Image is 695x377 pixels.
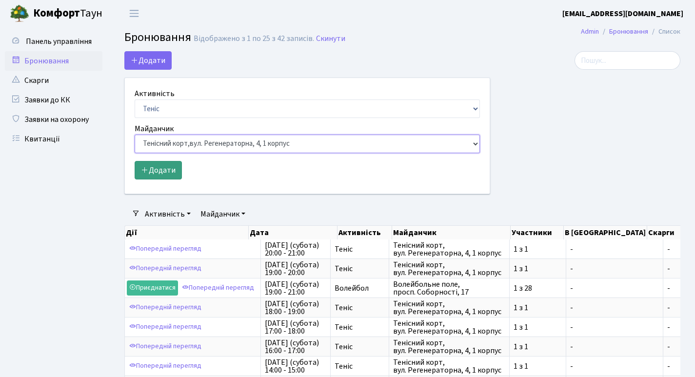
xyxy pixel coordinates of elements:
span: 1 з 1 [514,245,562,253]
a: Попередній перегляд [127,339,204,354]
span: [DATE] (субота) 19:00 - 21:00 [265,280,326,296]
span: [DATE] (субота) 19:00 - 20:00 [265,261,326,277]
span: [DATE] (субота) 18:00 - 19:00 [265,300,326,316]
a: Попередній перегляд [127,300,204,315]
th: Майданчик [392,226,511,239]
span: [DATE] (субота) 20:00 - 21:00 [265,241,326,257]
a: Панель управління [5,32,102,51]
span: Волейбол [335,284,385,292]
a: Попередній перегляд [127,241,204,257]
span: - [570,362,659,370]
span: Панель управління [26,36,92,47]
span: - [570,343,659,351]
input: Пошук... [575,51,680,70]
a: Попередній перегляд [127,261,204,276]
span: Теніс [335,245,385,253]
a: Скарги [5,71,102,90]
b: Комфорт [33,5,80,21]
span: [DATE] (субота) 17:00 - 18:00 [265,319,326,335]
a: Скинути [316,34,345,43]
span: 1 з 1 [514,343,562,351]
a: Заявки на охорону [5,110,102,129]
span: Теніс [335,343,385,351]
span: Тенісний корт, вул. Регенераторна, 4, 1 корпус [393,300,505,316]
a: [EMAIL_ADDRESS][DOMAIN_NAME] [562,8,683,20]
button: Переключити навігацію [122,5,146,21]
label: Активність [135,88,175,99]
span: 1 з 28 [514,284,562,292]
a: Бронювання [609,26,648,37]
span: - [570,323,659,331]
th: Дата [249,226,338,239]
div: Відображено з 1 по 25 з 42 записів. [194,34,314,43]
a: Бронювання [5,51,102,71]
span: Тенісний корт, вул. Регенераторна, 4, 1 корпус [393,261,505,277]
span: - [570,245,659,253]
a: Попередній перегляд [179,280,257,296]
span: Бронювання [124,29,191,46]
span: - [570,265,659,273]
th: Активність [338,226,392,239]
span: Тенісний корт, вул. Регенераторна, 4, 1 корпус [393,241,505,257]
span: Теніс [335,323,385,331]
a: Заявки до КК [5,90,102,110]
span: Таун [33,5,102,22]
th: Скарги [647,226,687,239]
button: Додати [124,51,172,70]
span: Теніс [335,304,385,312]
span: Тенісний корт, вул. Регенераторна, 4, 1 корпус [393,319,505,335]
b: [EMAIL_ADDRESS][DOMAIN_NAME] [562,8,683,19]
span: Теніс [335,362,385,370]
span: 1 з 1 [514,265,562,273]
span: - [570,284,659,292]
a: Квитанції [5,129,102,149]
span: Тенісний корт, вул. Регенераторна, 4, 1 корпус [393,358,505,374]
th: Участники [511,226,564,239]
a: Активність [141,206,195,222]
a: Попередній перегляд [127,319,204,335]
span: [DATE] (субота) 14:00 - 15:00 [265,358,326,374]
a: Admin [581,26,599,37]
button: Додати [135,161,182,179]
span: Теніс [335,265,385,273]
span: 1 з 1 [514,362,562,370]
label: Майданчик [135,123,174,135]
th: В [GEOGRAPHIC_DATA] [564,226,647,239]
li: Список [648,26,680,37]
a: Майданчик [197,206,249,222]
span: Тенісний корт, вул. Регенераторна, 4, 1 корпус [393,339,505,355]
span: - [570,304,659,312]
a: Попередній перегляд [127,358,204,374]
th: Дії [125,226,249,239]
nav: breadcrumb [566,21,695,42]
span: Волейбольне поле, просп. Соборності, 17 [393,280,505,296]
img: logo.png [10,4,29,23]
span: 1 з 1 [514,304,562,312]
span: 1 з 1 [514,323,562,331]
a: Приєднатися [127,280,178,296]
span: [DATE] (субота) 16:00 - 17:00 [265,339,326,355]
